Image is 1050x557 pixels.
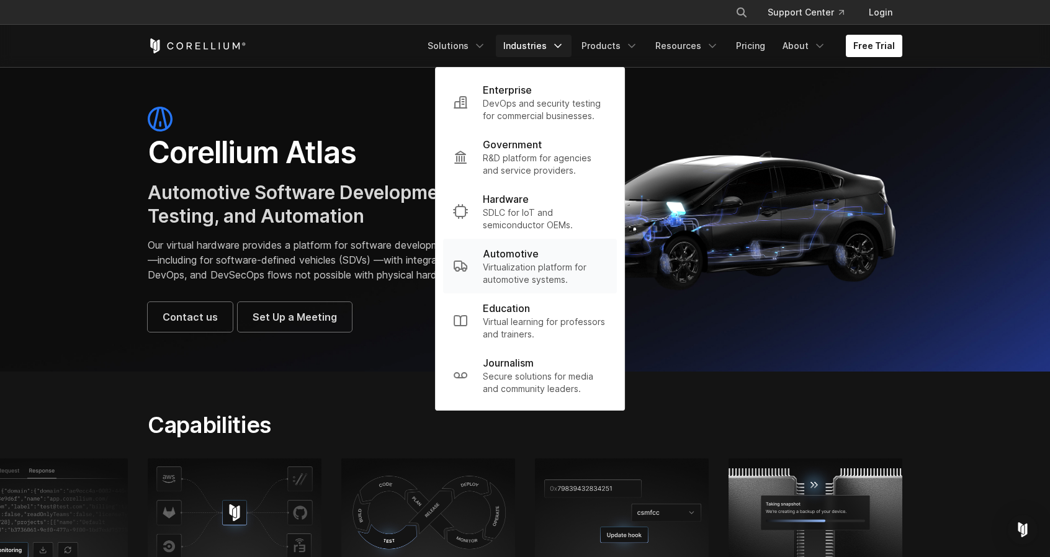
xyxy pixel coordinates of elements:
[443,75,617,130] a: Enterprise DevOps and security testing for commercial businesses.
[148,134,513,171] h1: Corellium Atlas
[483,246,539,261] p: Automotive
[148,181,461,227] span: Automotive Software Development, Testing, and Automation
[148,302,233,332] a: Contact us
[483,207,607,231] p: SDLC for IoT and semiconductor OEMs.
[483,137,542,152] p: Government
[238,302,352,332] a: Set Up a Meeting
[148,238,513,282] p: Our virtual hardware provides a platform for software development and testing—including for softw...
[443,184,617,239] a: Hardware SDLC for IoT and semiconductor OEMs.
[420,35,493,57] a: Solutions
[483,370,607,395] p: Secure solutions for media and community leaders.
[443,293,617,348] a: Education Virtual learning for professors and trainers.
[720,1,902,24] div: Navigation Menu
[483,192,529,207] p: Hardware
[574,35,645,57] a: Products
[775,35,833,57] a: About
[253,310,337,324] span: Set Up a Meeting
[859,1,902,24] a: Login
[443,130,617,184] a: Government R&D platform for agencies and service providers.
[483,97,607,122] p: DevOps and security testing for commercial businesses.
[148,38,246,53] a: Corellium Home
[729,35,773,57] a: Pricing
[758,1,854,24] a: Support Center
[730,1,753,24] button: Search
[148,411,642,439] h2: Capabilities
[443,348,617,403] a: Journalism Secure solutions for media and community leaders.
[163,310,218,324] span: Contact us
[483,316,607,341] p: Virtual learning for professors and trainers.
[483,301,530,316] p: Education
[483,152,607,177] p: R&D platform for agencies and service providers.
[483,355,534,370] p: Journalism
[846,35,902,57] a: Free Trial
[483,261,607,286] p: Virtualization platform for automotive systems.
[148,107,173,131] img: atlas-icon
[648,35,726,57] a: Resources
[420,35,902,57] div: Navigation Menu
[537,141,902,296] img: Corellium_Hero_Atlas_Header
[483,82,532,97] p: Enterprise
[443,239,617,293] a: Automotive Virtualization platform for automotive systems.
[496,35,572,57] a: Industries
[1008,515,1038,545] div: Open Intercom Messenger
